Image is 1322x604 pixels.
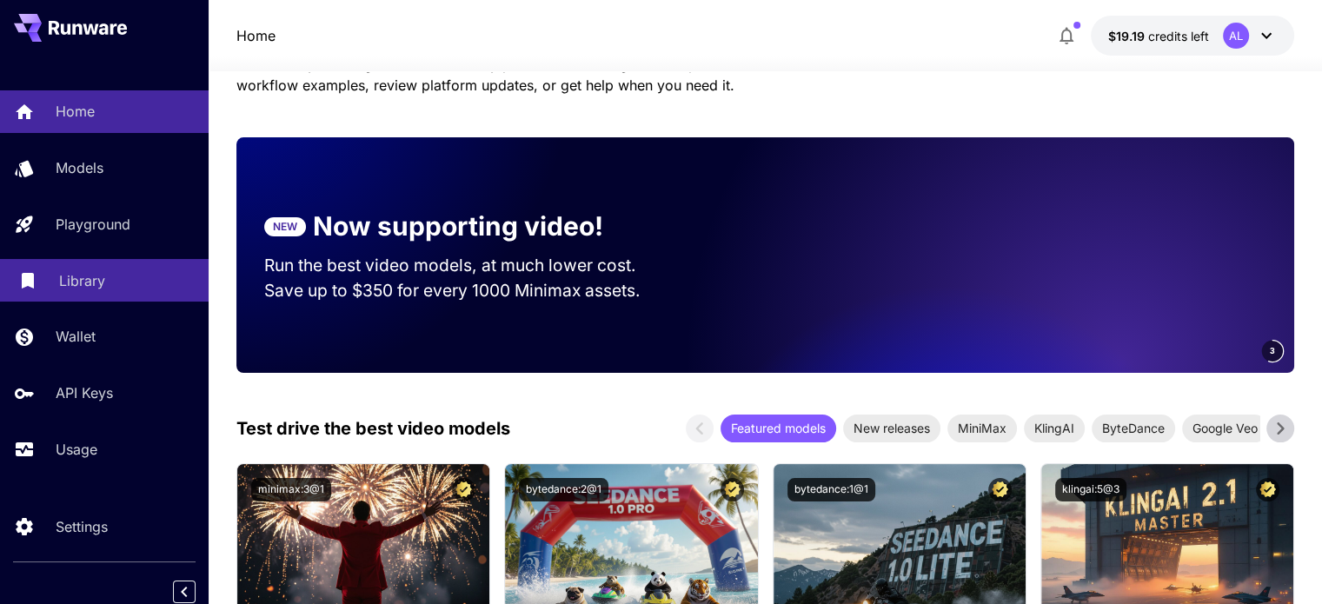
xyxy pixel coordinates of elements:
[1108,29,1148,43] span: $19.19
[59,270,105,291] p: Library
[264,253,669,278] p: Run the best video models, at much lower cost.
[947,415,1017,442] div: MiniMax
[1148,29,1209,43] span: credits left
[452,478,475,501] button: Certified Model – Vetted for best performance and includes a commercial license.
[1091,16,1294,56] button: $19.1908AL
[1270,344,1275,357] span: 3
[1108,27,1209,45] div: $19.1908
[173,581,196,603] button: Collapse sidebar
[1092,419,1175,437] span: ByteDance
[56,439,97,460] p: Usage
[1024,415,1085,442] div: KlingAI
[721,478,744,501] button: Certified Model – Vetted for best performance and includes a commercial license.
[56,516,108,537] p: Settings
[56,326,96,347] p: Wallet
[519,478,608,501] button: bytedance:2@1
[988,478,1012,501] button: Certified Model – Vetted for best performance and includes a commercial license.
[843,419,940,437] span: New releases
[1055,478,1126,501] button: klingai:5@3
[273,219,297,235] p: NEW
[1256,478,1279,501] button: Certified Model – Vetted for best performance and includes a commercial license.
[236,25,276,46] nav: breadcrumb
[1092,415,1175,442] div: ByteDance
[721,419,836,437] span: Featured models
[1223,23,1249,49] div: AL
[1024,419,1085,437] span: KlingAI
[56,382,113,403] p: API Keys
[1182,419,1268,437] span: Google Veo
[787,478,875,501] button: bytedance:1@1
[843,415,940,442] div: New releases
[947,419,1017,437] span: MiniMax
[721,415,836,442] div: Featured models
[56,214,130,235] p: Playground
[313,207,603,246] p: Now supporting video!
[251,478,331,501] button: minimax:3@1
[56,157,103,178] p: Models
[1182,415,1268,442] div: Google Veo
[236,25,276,46] a: Home
[56,101,95,122] p: Home
[264,278,669,303] p: Save up to $350 for every 1000 Minimax assets.
[236,415,510,441] p: Test drive the best video models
